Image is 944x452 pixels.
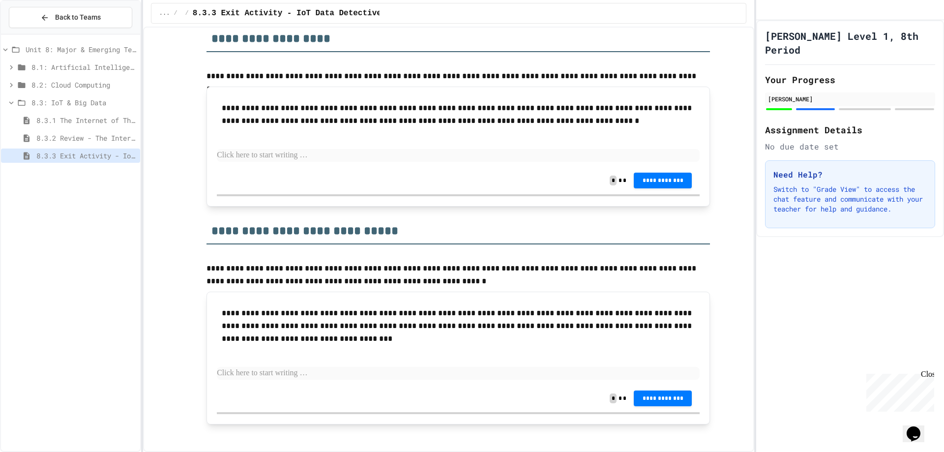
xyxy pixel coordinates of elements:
[31,97,136,108] span: 8.3: IoT & Big Data
[9,7,132,28] button: Back to Teams
[765,123,935,137] h2: Assignment Details
[31,62,136,72] span: 8.1: Artificial Intelligence Basics
[36,115,136,125] span: 8.3.1 The Internet of Things and Big Data: Our Connected Digital World
[55,12,101,23] span: Back to Teams
[862,370,934,412] iframe: chat widget
[4,4,68,62] div: Chat with us now!Close
[903,413,934,442] iframe: chat widget
[193,7,429,19] span: 8.3.3 Exit Activity - IoT Data Detective Challenge
[765,29,935,57] h1: [PERSON_NAME] Level 1, 8th Period
[36,151,136,161] span: 8.3.3 Exit Activity - IoT Data Detective Challenge
[765,73,935,87] h2: Your Progress
[765,141,935,152] div: No due date set
[174,9,177,17] span: /
[773,184,927,214] p: Switch to "Grade View" to access the chat feature and communicate with your teacher for help and ...
[31,80,136,90] span: 8.2: Cloud Computing
[26,44,136,55] span: Unit 8: Major & Emerging Technologies
[36,133,136,143] span: 8.3.2 Review - The Internet of Things and Big Data
[773,169,927,181] h3: Need Help?
[185,9,189,17] span: /
[159,9,170,17] span: ...
[768,94,932,103] div: [PERSON_NAME]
